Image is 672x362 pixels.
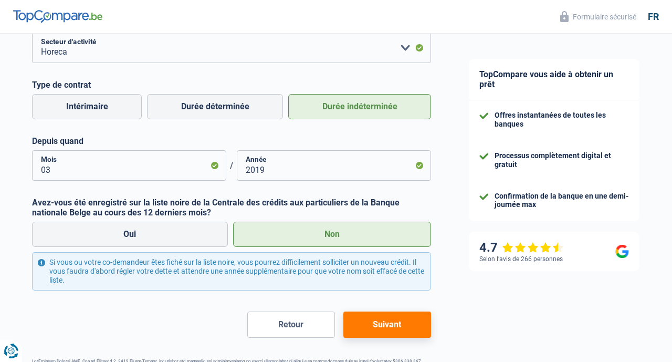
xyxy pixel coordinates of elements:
input: MM [32,150,226,181]
label: Non [233,222,432,247]
button: Suivant [343,312,431,338]
label: Avez-vous été enregistré sur la liste noire de la Centrale des crédits aux particuliers de la Ban... [32,198,431,218]
label: Durée indéterminée [288,94,431,119]
label: Type de contrat [32,80,431,90]
div: Si vous ou votre co-demandeur êtes fiché sur la liste noire, vous pourrez difficilement sollicite... [32,252,431,290]
div: fr [648,11,659,23]
span: / [226,161,237,171]
label: Oui [32,222,228,247]
button: Formulaire sécurisé [554,8,643,25]
label: Intérimaire [32,94,142,119]
button: Retour [247,312,335,338]
div: TopCompare vous aide à obtenir un prêt [469,59,639,100]
div: Offres instantanées de toutes les banques [495,111,629,129]
div: Confirmation de la banque en une demi-journée max [495,192,629,210]
img: TopCompare Logo [13,10,102,23]
div: Processus complètement digital et gratuit [495,151,629,169]
label: Depuis quand [32,136,431,146]
div: Selon l’avis de 266 personnes [479,255,563,263]
input: AAAA [237,150,431,181]
div: 4.7 [479,240,564,255]
label: Durée déterminée [147,94,283,119]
